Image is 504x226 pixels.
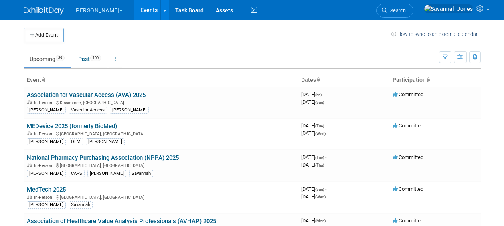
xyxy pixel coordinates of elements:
[87,170,126,177] div: [PERSON_NAME]
[86,138,125,145] div: [PERSON_NAME]
[315,187,324,192] span: (Sun)
[27,170,66,177] div: [PERSON_NAME]
[323,91,324,97] span: -
[27,100,32,104] img: In-Person Event
[27,163,32,167] img: In-Person Event
[69,107,107,114] div: Vascular Access
[72,51,107,67] a: Past100
[69,201,93,208] div: Savannah
[315,124,324,128] span: (Tue)
[24,28,64,42] button: Add Event
[27,138,66,145] div: [PERSON_NAME]
[393,154,423,160] span: Committed
[301,123,326,129] span: [DATE]
[34,100,55,105] span: In-Person
[27,201,66,208] div: [PERSON_NAME]
[301,218,328,224] span: [DATE]
[387,8,406,14] span: Search
[301,130,326,136] span: [DATE]
[393,218,423,224] span: Committed
[27,91,146,99] a: Association for Vascular Access (AVA) 2025
[315,155,324,160] span: (Tue)
[24,7,64,15] img: ExhibitDay
[325,186,326,192] span: -
[34,131,55,137] span: In-Person
[69,170,85,177] div: CAPS
[426,77,430,83] a: Sort by Participation Type
[393,123,423,129] span: Committed
[27,99,295,105] div: Kissimmee, [GEOGRAPHIC_DATA]
[24,73,298,87] th: Event
[27,195,32,199] img: In-Person Event
[315,163,324,167] span: (Thu)
[325,154,326,160] span: -
[24,51,71,67] a: Upcoming39
[393,91,423,97] span: Committed
[27,154,179,161] a: National Pharmacy Purchasing Association (NPPA) 2025
[129,170,153,177] div: Savannah
[393,186,423,192] span: Committed
[301,154,326,160] span: [DATE]
[69,138,83,145] div: OEM
[315,219,326,223] span: (Mon)
[424,4,473,13] img: Savannah Jones
[301,162,324,168] span: [DATE]
[56,55,65,61] span: 39
[301,99,324,105] span: [DATE]
[391,31,481,37] a: How to sync to an external calendar...
[41,77,45,83] a: Sort by Event Name
[34,195,55,200] span: In-Person
[301,186,326,192] span: [DATE]
[315,100,324,105] span: (Sun)
[27,194,295,200] div: [GEOGRAPHIC_DATA], [GEOGRAPHIC_DATA]
[27,186,66,193] a: MedTech 2025
[27,130,295,137] div: [GEOGRAPHIC_DATA], [GEOGRAPHIC_DATA]
[325,123,326,129] span: -
[27,123,117,130] a: MEDevice 2025 (formerly BioMed)
[27,218,216,225] a: Association of Healthcare Value Analysis Professionals (AVHAP) 2025
[315,195,326,199] span: (Wed)
[27,107,66,114] div: [PERSON_NAME]
[27,131,32,135] img: In-Person Event
[301,194,326,200] span: [DATE]
[316,77,320,83] a: Sort by Start Date
[90,55,101,61] span: 100
[376,4,413,18] a: Search
[301,91,324,97] span: [DATE]
[389,73,481,87] th: Participation
[327,218,328,224] span: -
[34,163,55,168] span: In-Person
[298,73,389,87] th: Dates
[315,93,322,97] span: (Fri)
[27,162,295,168] div: [GEOGRAPHIC_DATA], [GEOGRAPHIC_DATA]
[315,131,326,136] span: (Wed)
[110,107,149,114] div: [PERSON_NAME]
